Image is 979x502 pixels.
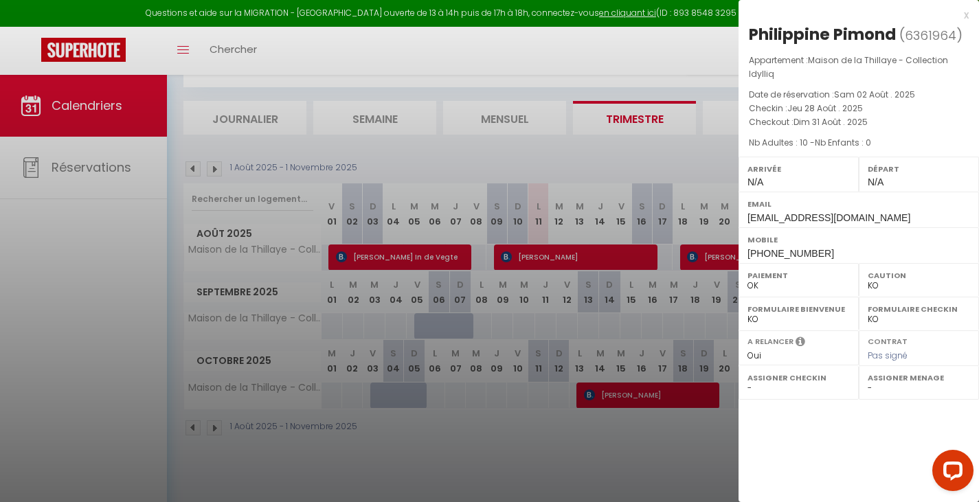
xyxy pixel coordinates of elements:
span: [EMAIL_ADDRESS][DOMAIN_NAME] [747,212,910,223]
label: Formulaire Bienvenue [747,302,850,316]
p: Appartement : [749,54,969,81]
label: Assigner Checkin [747,371,850,385]
p: Date de réservation : [749,88,969,102]
label: Email [747,197,970,211]
label: A relancer [747,336,794,347]
span: Pas signé [868,350,908,361]
span: Nb Adultes : 10 - [749,137,871,148]
div: x [739,7,969,23]
label: Caution [868,269,970,282]
div: Philippine Pimond [749,23,896,45]
label: Formulaire Checkin [868,302,970,316]
iframe: LiveChat chat widget [921,444,979,502]
span: Sam 02 Août . 2025 [834,89,915,100]
label: Arrivée [747,162,850,176]
span: Jeu 28 Août . 2025 [787,102,863,114]
label: Paiement [747,269,850,282]
span: Dim 31 Août . 2025 [794,116,868,128]
span: N/A [747,176,763,187]
label: Départ [868,162,970,176]
i: Sélectionner OUI si vous souhaiter envoyer les séquences de messages post-checkout [796,336,805,351]
span: Maison de la Thillaye - Collection Idylliq [749,54,948,80]
span: Nb Enfants : 0 [815,137,871,148]
span: 6361964 [905,27,956,44]
label: Assigner Menage [868,371,970,385]
span: ( ) [899,25,963,45]
span: N/A [868,176,884,187]
p: Checkout : [749,115,969,129]
label: Mobile [747,233,970,247]
p: Checkin : [749,102,969,115]
span: [PHONE_NUMBER] [747,248,834,259]
label: Contrat [868,336,908,345]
